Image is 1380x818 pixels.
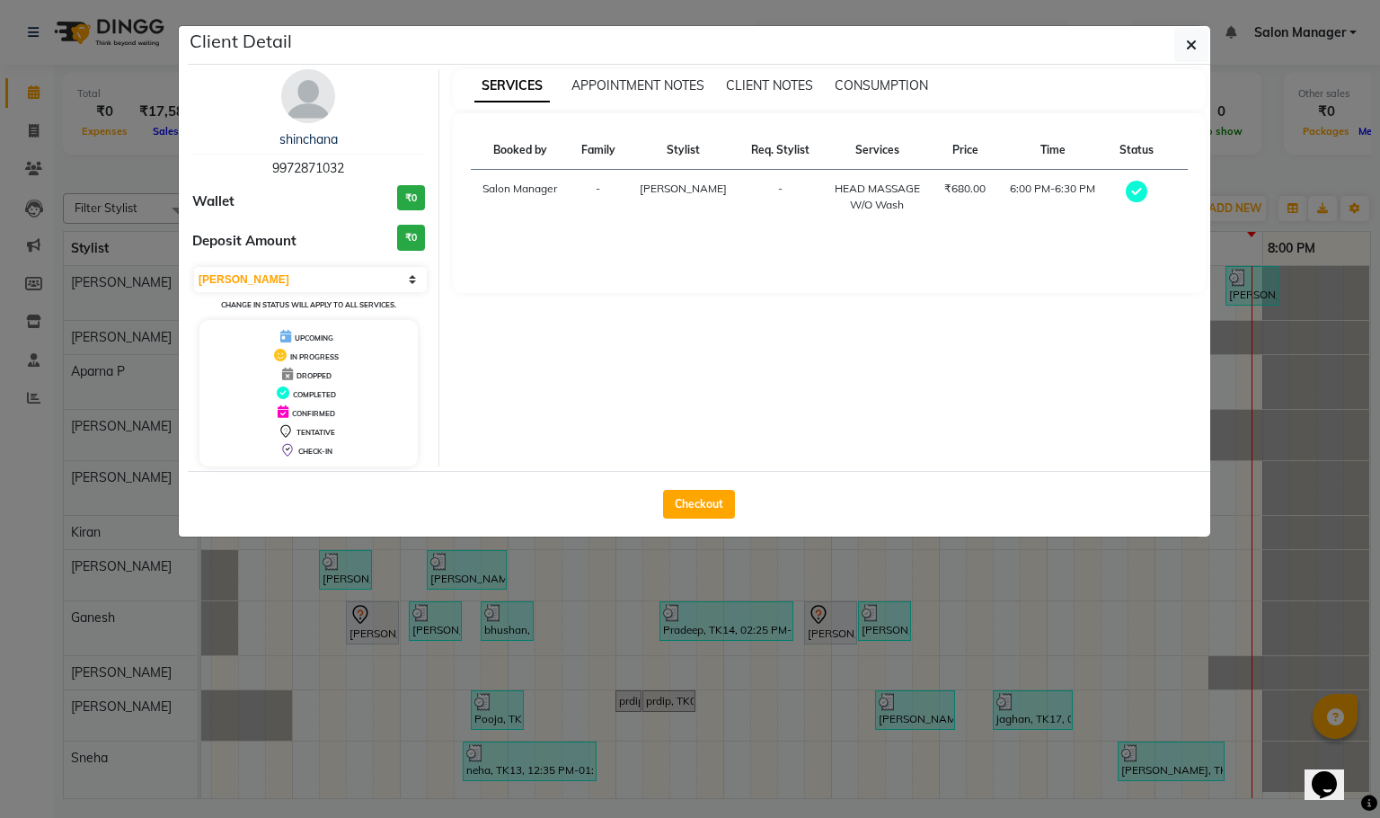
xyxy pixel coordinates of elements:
h3: ₹0 [397,225,425,251]
span: IN PROGRESS [290,352,339,361]
a: shinchana [279,131,338,147]
td: - [739,170,822,225]
td: - [570,170,627,225]
span: CLIENT NOTES [726,77,813,93]
h3: ₹0 [397,185,425,211]
span: COMPLETED [293,390,336,399]
span: CHECK-IN [298,447,332,456]
span: CONSUMPTION [835,77,928,93]
span: 9972871032 [272,160,344,176]
span: SERVICES [474,70,550,102]
th: Status [1108,131,1165,170]
th: Price [933,131,997,170]
span: Wallet [192,191,234,212]
img: avatar [281,69,335,123]
iframe: chat widget [1305,746,1362,800]
span: DROPPED [296,371,332,380]
span: Deposit Amount [192,231,296,252]
th: Booked by [471,131,570,170]
div: HEAD MASSAGE W/O Wash [832,181,922,213]
th: Services [821,131,933,170]
th: Family [570,131,627,170]
span: [PERSON_NAME] [640,182,727,195]
th: Req. Stylist [739,131,822,170]
th: Time [997,131,1108,170]
small: Change in status will apply to all services. [221,300,396,309]
th: Stylist [627,131,739,170]
div: ₹680.00 [943,181,986,197]
td: 6:00 PM-6:30 PM [997,170,1108,225]
h5: Client Detail [190,28,292,55]
button: Checkout [663,490,735,519]
td: Salon Manager [471,170,570,225]
span: APPOINTMENT NOTES [571,77,704,93]
span: UPCOMING [295,333,333,342]
span: TENTATIVE [296,428,335,437]
span: CONFIRMED [292,409,335,418]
